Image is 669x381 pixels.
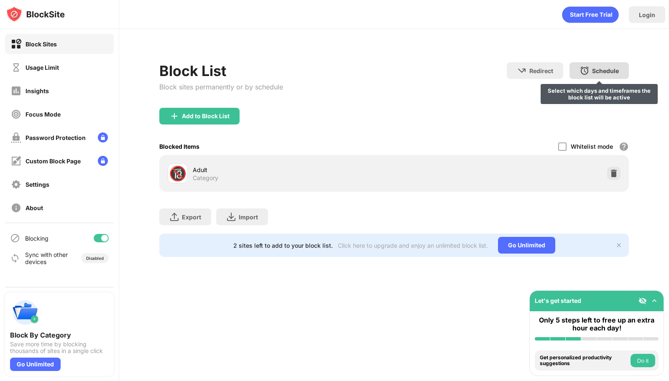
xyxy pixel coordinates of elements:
[26,41,57,48] div: Block Sites
[10,297,40,328] img: push-categories.svg
[193,165,394,174] div: Adult
[592,67,619,74] div: Schedule
[26,111,61,118] div: Focus Mode
[544,87,654,101] div: Select which days and timeframes the block list will be active
[26,134,86,141] div: Password Protection
[562,6,619,23] div: animation
[26,204,43,211] div: About
[182,113,230,119] div: Add to Block List
[535,297,581,304] div: Let's get started
[11,132,21,143] img: password-protection-off.svg
[10,358,61,371] div: Go Unlimited
[193,174,218,182] div: Category
[631,354,655,367] button: Do it
[26,87,49,94] div: Insights
[639,11,655,18] div: Login
[650,297,659,305] img: omni-setup-toggle.svg
[159,143,199,150] div: Blocked Items
[10,331,109,339] div: Block By Category
[98,132,108,142] img: lock-menu.svg
[6,6,65,23] img: logo-blocksite.svg
[10,341,109,354] div: Save more time by blocking thousands of sites in a single click
[11,109,21,119] img: focus-off.svg
[10,233,20,243] img: blocking-icon.svg
[11,203,21,213] img: about-off.svg
[159,62,283,79] div: Block List
[11,179,21,190] img: settings-off.svg
[615,242,622,249] img: x-button.svg
[26,181,49,188] div: Settings
[498,237,555,254] div: Go Unlimited
[239,213,258,221] div: Import
[86,256,104,261] div: Disabled
[540,355,628,367] div: Get personalized productivity suggestions
[26,157,81,165] div: Custom Block Page
[233,242,333,249] div: 2 sites left to add to your block list.
[529,67,553,74] div: Redirect
[26,64,59,71] div: Usage Limit
[571,143,613,150] div: Whitelist mode
[25,235,49,242] div: Blocking
[11,39,21,49] img: block-on.svg
[25,251,68,265] div: Sync with other devices
[159,83,283,91] div: Block sites permanently or by schedule
[535,316,659,332] div: Only 5 steps left to free up an extra hour each day!
[11,62,21,73] img: time-usage-off.svg
[10,253,20,263] img: sync-icon.svg
[11,86,21,96] img: insights-off.svg
[11,156,21,166] img: customize-block-page-off.svg
[338,242,488,249] div: Click here to upgrade and enjoy an unlimited block list.
[638,297,647,305] img: eye-not-visible.svg
[182,213,201,221] div: Export
[169,165,186,182] div: 🔞
[98,156,108,166] img: lock-menu.svg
